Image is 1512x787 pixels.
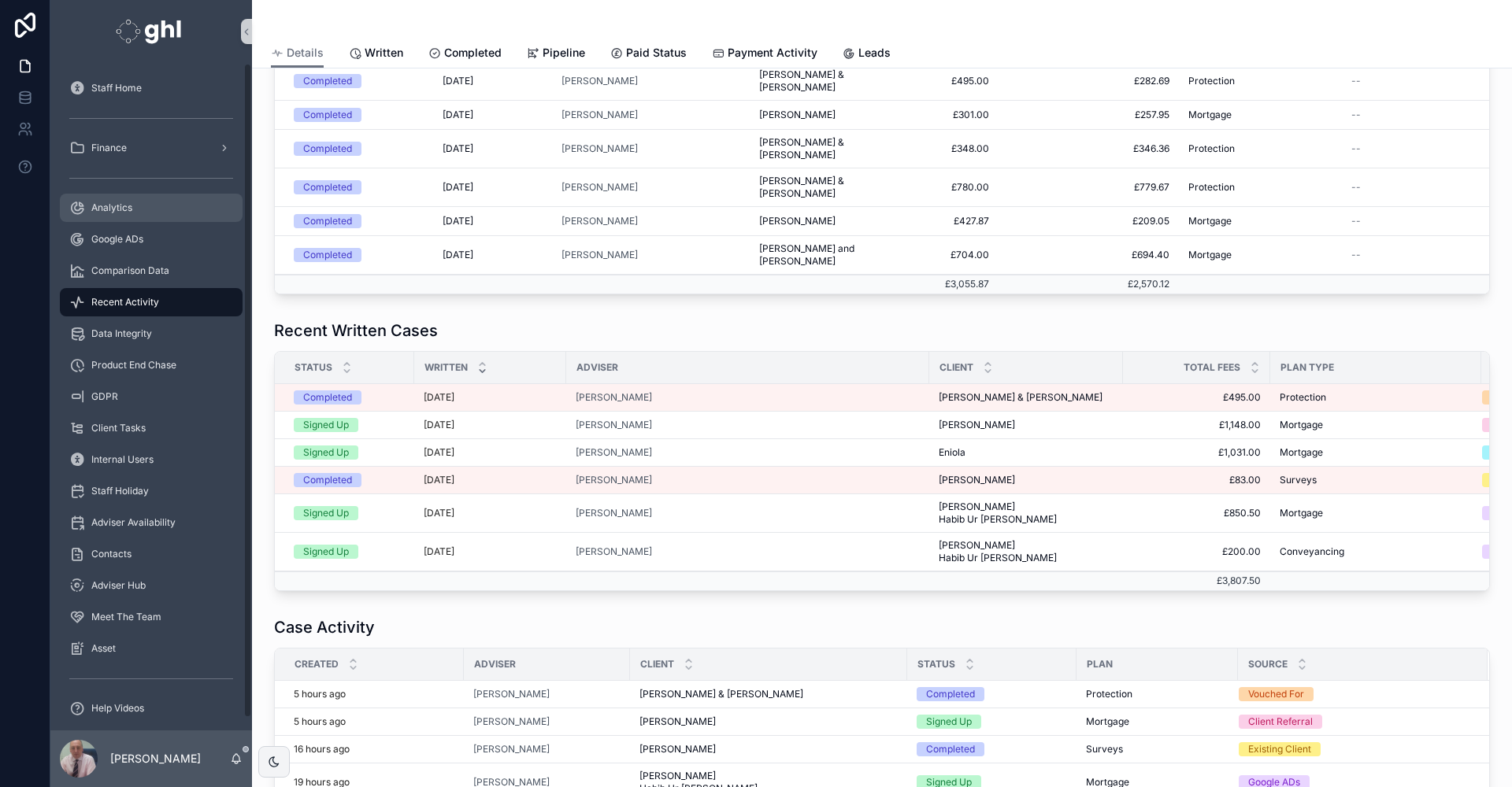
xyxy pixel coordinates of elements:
[1351,109,1361,121] span: --
[561,215,638,227] a: [PERSON_NAME]
[91,142,127,154] span: Finance
[424,391,557,404] a: [DATE]
[60,571,243,600] a: Adviser Hub
[890,109,989,121] span: £301.00
[917,687,1067,701] a: Completed
[91,548,132,560] span: Contacts
[1132,391,1261,404] a: £495.00
[443,181,473,194] span: [DATE]
[1188,215,1232,227] span: Mortgage
[303,445,349,460] div: Signed Up
[443,142,473,155] span: [DATE]
[444,45,502,61] span: Completed
[1351,181,1361,194] span: --
[712,39,817,70] a: Payment Activity
[1351,249,1361,261] span: --
[639,743,716,756] span: [PERSON_NAME]
[424,507,557,519] a: [DATE]
[576,419,652,431] a: [PERSON_NAME]
[890,181,989,194] a: £780.00
[926,742,975,756] div: Completed
[60,351,243,379] a: Product End Chase
[1188,75,1332,87] a: Protection
[271,39,324,68] a: Details
[917,742,1067,756] a: Completed
[294,142,424,156] a: Completed
[939,446,965,459] span: Eniola
[759,242,871,268] span: [PERSON_NAME] and [PERSON_NAME]
[443,75,473,87] span: [DATE]
[303,74,352,88] div: Completed
[759,215,836,227] span: [PERSON_NAME]
[1086,688,1228,700] a: Protection
[858,45,891,61] span: Leads
[890,142,989,155] a: £348.00
[843,39,891,70] a: Leads
[1280,361,1334,374] span: Plan Type
[1351,75,1497,87] a: --
[60,194,243,222] a: Analytics
[939,446,1114,459] a: Eniola
[303,473,352,487] div: Completed
[1351,249,1497,261] a: --
[1280,474,1472,486] a: Surveys
[939,391,1102,404] span: [PERSON_NAME] & [PERSON_NAME]
[759,109,871,121] a: [PERSON_NAME]
[561,142,638,155] span: [PERSON_NAME]
[473,715,550,728] a: [PERSON_NAME]
[1239,715,1469,729] a: Client Referral
[303,180,352,194] div: Completed
[1188,109,1332,121] a: Mortgage
[576,391,652,404] span: [PERSON_NAME]
[890,75,989,87] a: £495.00
[939,539,1114,564] a: [PERSON_NAME] Habib Ur [PERSON_NAME]
[1188,181,1235,194] span: Protection
[91,642,116,655] span: Asset
[1280,474,1317,486] span: Surveys
[1008,215,1169,227] a: £209.05
[294,473,405,487] a: Completed
[576,446,652,459] a: [PERSON_NAME]
[1008,109,1169,121] a: £257.95
[1280,507,1472,519] a: Mortgage
[576,507,652,519] a: [PERSON_NAME]
[1128,278,1169,290] span: £2,570.12
[294,743,350,756] p: 16 hours ago
[91,264,169,277] span: Comparison Data
[1008,75,1169,87] span: £282.69
[294,248,424,262] a: Completed
[1086,743,1123,756] span: Surveys
[1280,391,1326,404] span: Protection
[917,715,1067,729] a: Signed Up
[473,688,550,700] span: [PERSON_NAME]
[561,109,638,121] span: [PERSON_NAME]
[939,474,1114,486] a: [PERSON_NAME]
[91,485,149,497] span: Staff Holiday
[424,545,557,558] a: [DATE]
[1239,742,1469,756] a: Existing Client
[759,68,871,94] a: [PERSON_NAME] & [PERSON_NAME]
[1188,249,1232,261] span: Mortgage
[443,249,473,261] span: [DATE]
[1188,215,1332,227] a: Mortgage
[60,634,243,663] a: Asset
[1351,215,1361,227] span: --
[303,214,352,228] div: Completed
[1188,75,1235,87] span: Protection
[561,75,740,87] a: [PERSON_NAME]
[576,474,920,486] a: [PERSON_NAME]
[443,75,543,87] a: [DATE]
[424,419,454,431] p: [DATE]
[1132,507,1261,519] a: £850.50
[294,214,424,228] a: Completed
[561,181,638,194] span: [PERSON_NAME]
[1132,474,1261,486] a: £83.00
[1132,545,1261,558] a: £200.00
[639,688,898,700] a: [PERSON_NAME] & [PERSON_NAME]
[543,45,585,61] span: Pipeline
[639,715,716,728] span: [PERSON_NAME]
